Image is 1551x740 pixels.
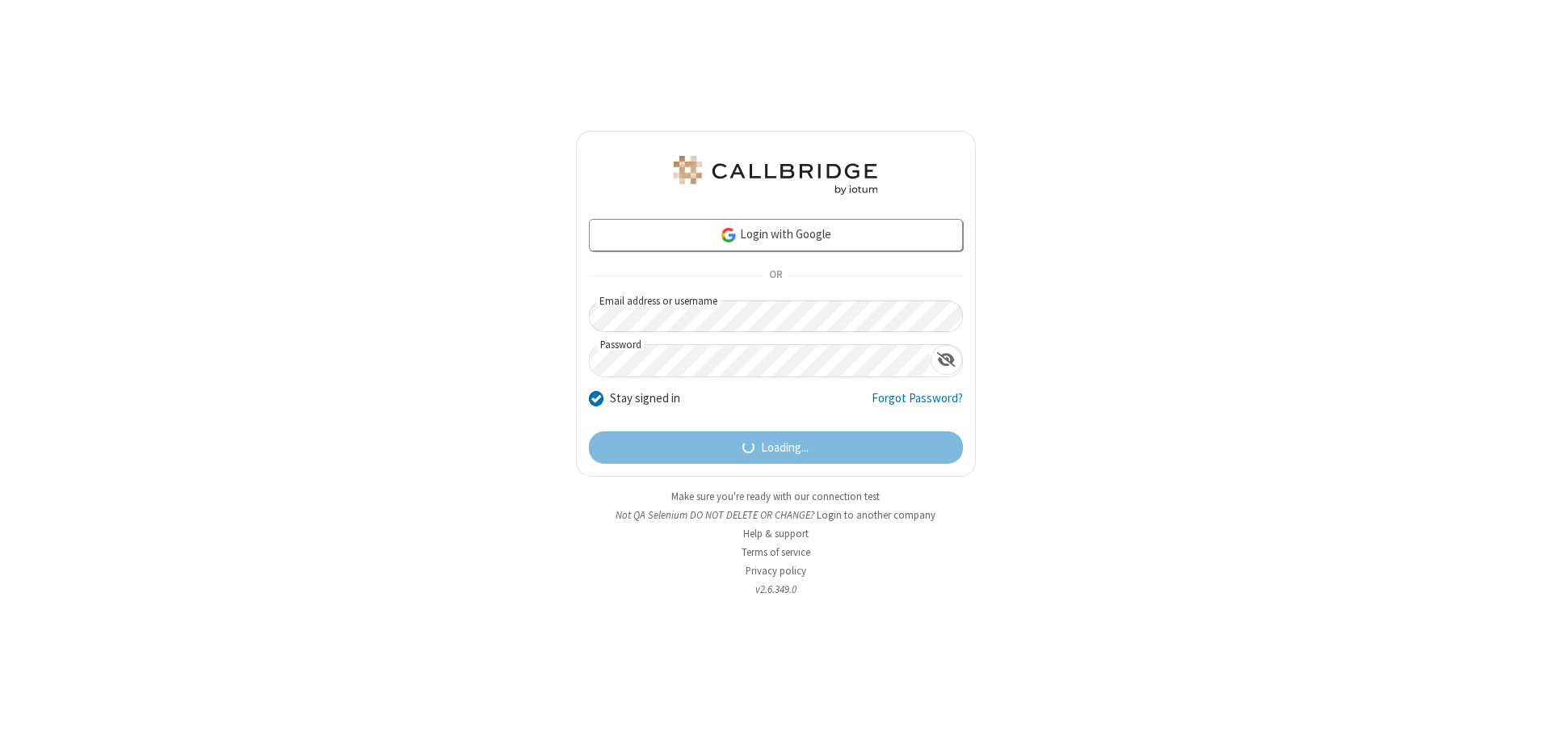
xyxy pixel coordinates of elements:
a: Terms of service [742,545,810,559]
input: Email address or username [589,301,963,332]
a: Help & support [743,527,809,540]
button: Loading... [589,431,963,464]
iframe: Chat [1511,698,1539,729]
label: Stay signed in [610,389,680,408]
a: Make sure you're ready with our connection test [671,490,880,503]
span: OR [763,265,788,288]
img: google-icon.png [720,226,738,244]
div: Show password [931,345,962,375]
img: QA Selenium DO NOT DELETE OR CHANGE [670,156,881,195]
input: Password [590,345,931,376]
li: Not QA Selenium DO NOT DELETE OR CHANGE? [576,507,976,523]
a: Login with Google [589,219,963,251]
button: Login to another company [817,507,935,523]
a: Forgot Password? [872,389,963,420]
a: Privacy policy [746,564,806,578]
li: v2.6.349.0 [576,582,976,597]
span: Loading... [761,439,809,457]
